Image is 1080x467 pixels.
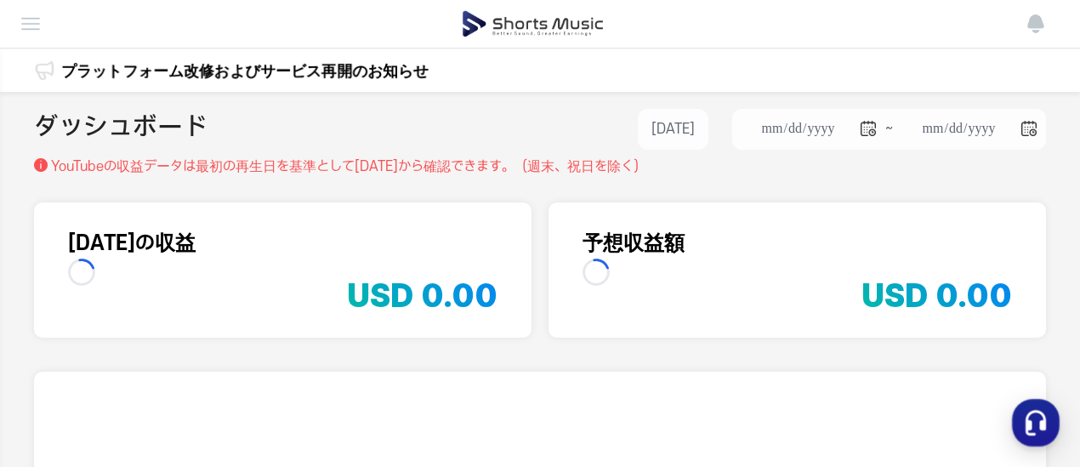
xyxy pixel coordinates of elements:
img: 알림 아이콘 [34,60,54,81]
h2: ダッシュボード [34,109,207,150]
span: USD 0.00 [347,276,497,315]
dt: 予想収益額 [583,228,1012,259]
a: プラットフォーム改修およびサービス再開のお知らせ [61,60,429,83]
dt: [DATE]の収益 [68,228,497,259]
li: ~ [732,109,1046,150]
img: 설명 아이콘 [34,158,48,172]
span: USD 0.00 [861,276,1012,315]
img: menu [20,14,41,34]
button: [DATE] [638,109,708,150]
img: 알림 [1026,14,1046,34]
p: YouTubeの収益データは最初の再生日を基準とし て[DATE]から確認できます。（週末、祝日を除く） [51,157,646,177]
